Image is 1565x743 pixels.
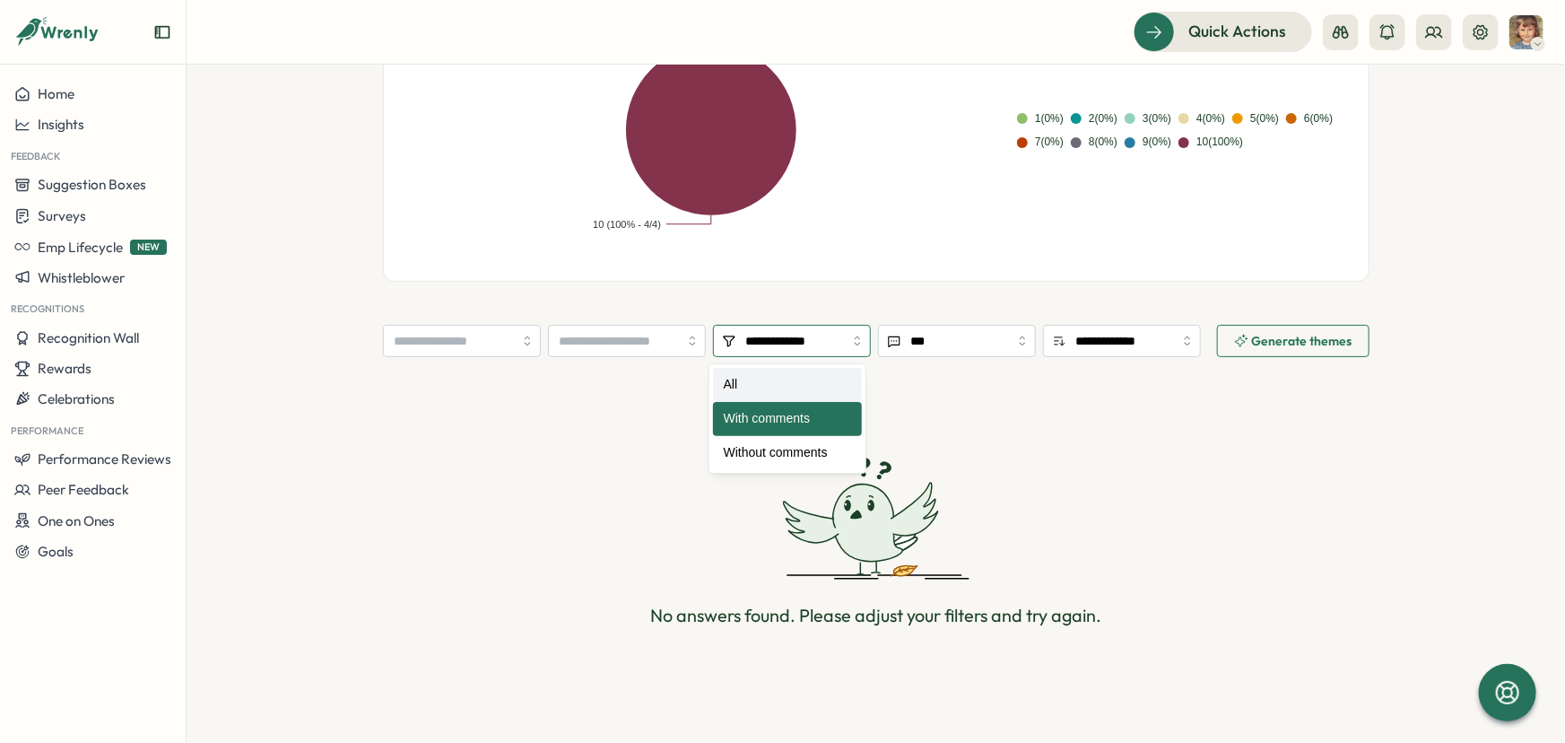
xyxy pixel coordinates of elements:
span: Insights [38,116,84,133]
button: Generate themes [1217,325,1369,357]
span: Whistleblower [38,269,125,286]
span: One on Ones [38,512,115,529]
span: Emp Lifecycle [38,239,123,256]
div: 10 ( 100 %) [1196,134,1243,151]
div: 4 ( 0 %) [1196,110,1225,127]
span: Goals [38,543,74,560]
div: All [713,368,862,402]
button: Expand sidebar [153,23,171,41]
span: Performance Reviews [38,450,171,468]
div: 3 ( 0 %) [1143,110,1171,127]
span: Recognition Wall [38,329,139,346]
span: Quick Actions [1188,20,1286,43]
span: Celebrations [38,390,115,407]
span: Suggestion Boxes [38,176,146,193]
div: 6 ( 0 %) [1304,110,1333,127]
button: Quick Actions [1134,12,1312,51]
div: 8 ( 0 %) [1089,134,1117,151]
span: Peer Feedback [38,481,129,498]
span: Rewards [38,360,91,377]
text: 10 (100% - 4/4) [593,219,661,230]
p: No answers found. Please adjust your filters and try again. [650,602,1101,630]
div: 5 ( 0 %) [1250,110,1279,127]
div: 2 ( 0 %) [1089,110,1117,127]
div: 1 ( 0 %) [1035,110,1064,127]
div: With comments [713,402,862,436]
span: Surveys [38,207,86,224]
div: Without comments [713,436,862,470]
span: Home [38,85,74,102]
div: 7 ( 0 %) [1035,134,1064,151]
span: NEW [130,240,167,255]
span: Generate themes [1252,335,1352,347]
div: 9 ( 0 %) [1143,134,1171,151]
img: Jane Lapthorne [1509,15,1543,49]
